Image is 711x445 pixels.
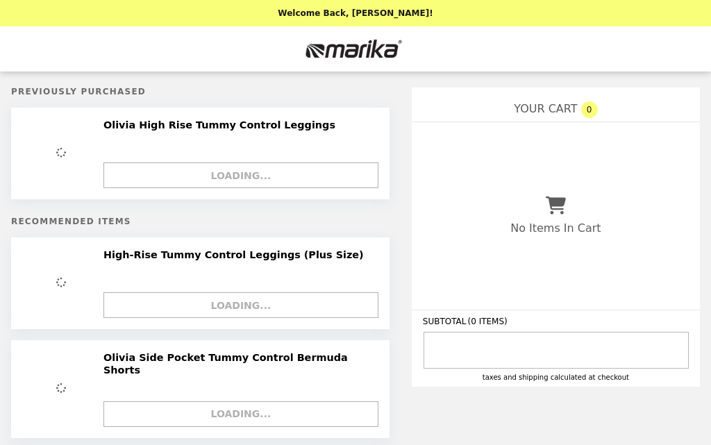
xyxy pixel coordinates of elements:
img: Brand Logo [297,35,414,63]
span: 0 [581,101,598,118]
div: Taxes and Shipping calculated at checkout [423,373,689,381]
h2: Olivia Side Pocket Tummy Control Bermuda Shorts [103,351,370,377]
span: ( 0 ITEMS ) [467,317,507,326]
span: YOUR CART [514,102,577,115]
p: Welcome Back, [PERSON_NAME]! [278,8,433,18]
h2: High-Rise Tummy Control Leggings (Plus Size) [103,249,369,261]
p: No Items In Cart [510,221,601,235]
h5: Previously Purchased [11,87,390,96]
h5: Recommended Items [11,217,390,226]
h2: Olivia High Rise Tummy Control Leggings [103,119,341,131]
span: SUBTOTAL [423,317,468,326]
